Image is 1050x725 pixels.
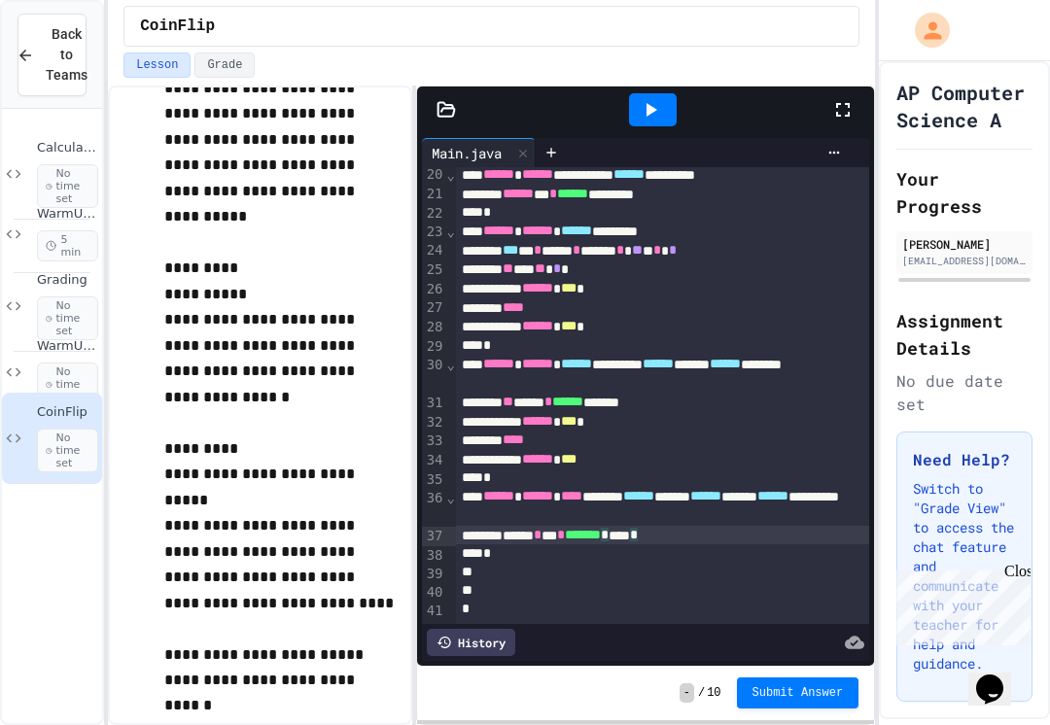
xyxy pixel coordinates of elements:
[422,241,446,260] div: 24
[37,140,98,156] span: Calculator2
[37,230,98,261] span: 5 min
[37,429,98,473] span: No time set
[422,165,446,185] div: 20
[902,235,1027,253] div: [PERSON_NAME]
[37,272,98,289] span: Grading
[37,206,98,223] span: WarmUp2_1
[422,470,446,489] div: 35
[889,563,1031,645] iframe: chat widget
[194,52,255,78] button: Grade
[902,254,1027,268] div: [EMAIL_ADDRESS][DOMAIN_NAME]
[123,52,191,78] button: Lesson
[968,647,1031,706] iframe: chat widget
[422,337,446,356] div: 29
[896,165,1032,220] h2: Your Progress
[422,260,446,280] div: 25
[896,307,1032,362] h2: Assignment Details
[422,138,536,167] div: Main.java
[422,451,446,470] div: 34
[422,143,511,163] div: Main.java
[422,527,446,546] div: 37
[913,479,1016,673] p: Switch to "Grade View" to access the chat feature and communicate with your teacher for help and ...
[37,362,98,407] span: No time set
[422,602,446,620] div: 41
[422,413,446,432] div: 32
[46,24,87,86] span: Back to Teams
[752,685,844,701] span: Submit Answer
[427,629,515,656] div: History
[422,204,446,223] div: 22
[37,164,98,209] span: No time set
[445,224,455,239] span: Fold line
[140,15,215,38] span: CoinFlip
[445,357,455,372] span: Fold line
[422,432,446,451] div: 33
[37,296,98,341] span: No time set
[445,167,455,183] span: Fold line
[422,583,446,602] div: 40
[422,394,446,413] div: 31
[896,369,1032,416] div: No due date set
[422,223,446,242] div: 23
[422,298,446,318] div: 27
[896,79,1032,133] h1: AP Computer Science A
[17,14,87,96] button: Back to Teams
[422,185,446,204] div: 21
[422,318,446,337] div: 28
[422,356,446,394] div: 30
[680,683,694,703] span: -
[37,338,98,355] span: WarmUp2_2
[737,677,859,708] button: Submit Answer
[698,685,705,701] span: /
[37,404,98,421] span: CoinFlip
[422,489,446,527] div: 36
[707,685,720,701] span: 10
[894,8,955,52] div: My Account
[422,280,446,299] div: 26
[422,565,446,583] div: 39
[422,546,446,565] div: 38
[8,8,134,123] div: Chat with us now!Close
[445,490,455,505] span: Fold line
[913,448,1016,471] h3: Need Help?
